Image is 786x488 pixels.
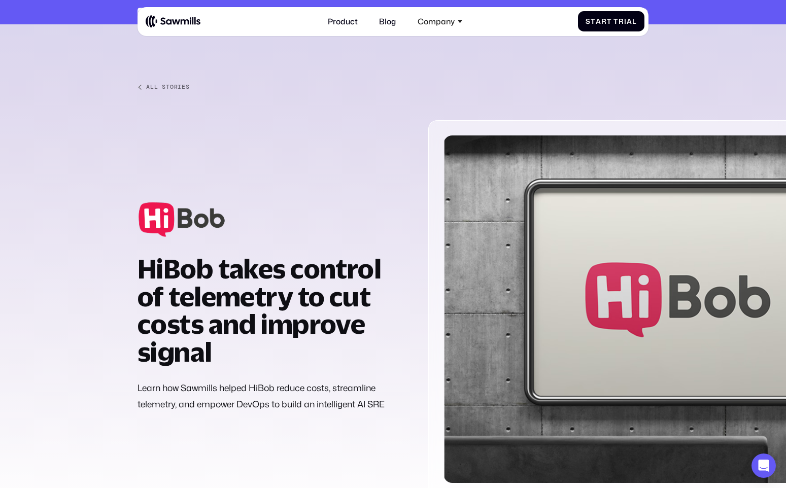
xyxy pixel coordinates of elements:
[613,17,619,25] span: T
[596,17,601,25] span: a
[591,17,596,25] span: t
[138,253,381,367] strong: HiBob takes control of telemetry to cut costs and improve signal
[601,17,607,25] span: r
[627,17,632,25] span: a
[632,17,637,25] span: l
[322,11,363,32] a: Product
[751,454,776,478] div: Open Intercom Messenger
[373,11,402,32] a: Blog
[412,11,468,32] div: Company
[146,84,189,91] div: All Stories
[607,17,612,25] span: t
[586,17,591,25] span: S
[619,17,624,25] span: r
[418,17,455,26] div: Company
[578,11,644,31] a: StartTrial
[138,84,648,91] a: All Stories
[624,17,627,25] span: i
[138,380,409,412] p: Learn how Sawmills helped HiBob reduce costs, streamline telemetry, and empower DevOps to build a...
